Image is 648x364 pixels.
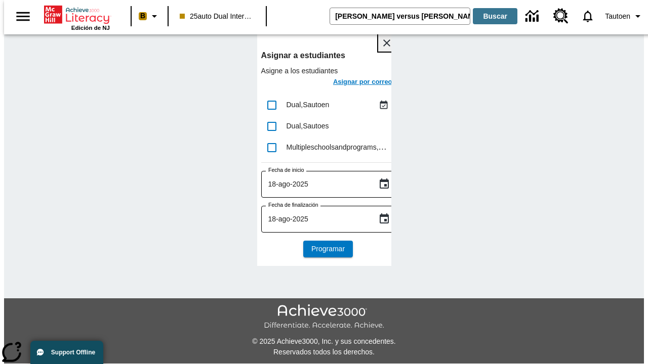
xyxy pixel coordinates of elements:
[44,4,110,31] div: Portada
[71,25,110,31] span: Edición de NJ
[268,166,304,174] label: Fecha de inicio
[601,7,648,25] button: Perfil/Configuración
[311,244,345,254] span: Programar
[330,8,470,24] input: Buscar campo
[287,121,391,131] div: Dual, Sautoes
[180,11,255,22] span: 25auto Dual International
[303,241,353,257] button: Programar
[8,2,38,31] button: Abrir el menú lateral
[287,122,329,130] span: Dual , Sautoes
[4,336,644,347] p: © 2025 Achieve3000, Inc. y sus concedentes.
[264,304,384,330] img: Achieve3000 Differentiate Accelerate Achieve
[374,174,394,194] button: Choose date, selected date is 18 ago 2025
[261,49,395,63] h6: Asignar a estudiantes
[376,98,391,113] button: Asignado 18 ago al 18 ago
[44,5,110,25] a: Portada
[51,349,95,356] span: Support Offline
[261,206,370,233] input: DD-MMMM-YYYY
[268,201,318,209] label: Fecha de finalización
[287,143,405,151] span: Multipleschoolsandprograms , Sautoen
[287,142,391,153] div: Multipleschoolsandprograms, Sautoen
[135,7,165,25] button: Boost El color de la clase es melocotón. Cambiar el color de la clase.
[473,8,517,24] button: Buscar
[287,101,330,109] span: Dual , Sautoen
[140,10,145,22] span: B
[4,347,644,357] p: Reservados todos los derechos.
[261,171,370,198] input: DD-MMMM-YYYY
[374,209,394,229] button: Choose date, selected date is 18 ago 2025
[378,34,395,52] button: Cerrar
[261,66,395,76] p: Asigne a los estudiantes
[30,341,103,364] button: Support Offline
[575,3,601,29] a: Notificaciones
[547,3,575,30] a: Centro de recursos, Se abrirá en una pestaña nueva.
[519,3,547,30] a: Centro de información
[605,11,630,22] span: Tautoen
[330,76,395,90] button: Asignar por correo
[333,76,392,88] h6: Asignar por correo
[287,100,376,110] div: Dual, Sautoen
[257,30,391,266] div: lesson details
